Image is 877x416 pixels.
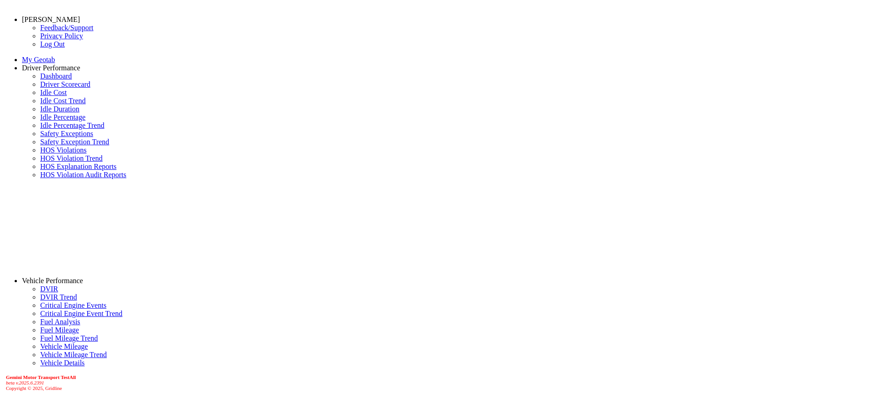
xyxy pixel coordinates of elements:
[40,121,104,129] a: Idle Percentage Trend
[40,310,122,317] a: Critical Engine Event Trend
[40,40,65,48] a: Log Out
[40,97,86,105] a: Idle Cost Trend
[40,154,103,162] a: HOS Violation Trend
[6,374,76,380] b: Gemini Motor Transport TestAll
[40,138,109,146] a: Safety Exception Trend
[40,285,58,293] a: DVIR
[40,163,116,170] a: HOS Explanation Reports
[40,342,88,350] a: Vehicle Mileage
[40,301,106,309] a: Critical Engine Events
[22,64,80,72] a: Driver Performance
[40,318,80,326] a: Fuel Analysis
[6,380,44,385] i: beta v.2025.6.2391
[40,334,98,342] a: Fuel Mileage Trend
[40,359,85,367] a: Vehicle Details
[40,89,67,96] a: Idle Cost
[40,171,127,179] a: HOS Violation Audit Reports
[40,105,79,113] a: Idle Duration
[40,146,86,154] a: HOS Violations
[40,24,93,32] a: Feedback/Support
[40,293,77,301] a: DVIR Trend
[40,113,85,121] a: Idle Percentage
[40,326,79,334] a: Fuel Mileage
[6,374,873,391] div: Copyright © 2025, Gridline
[22,277,83,284] a: Vehicle Performance
[40,32,83,40] a: Privacy Policy
[22,56,55,63] a: My Geotab
[40,72,72,80] a: Dashboard
[40,80,90,88] a: Driver Scorecard
[22,16,80,23] a: [PERSON_NAME]
[40,351,107,358] a: Vehicle Mileage Trend
[40,130,93,137] a: Safety Exceptions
